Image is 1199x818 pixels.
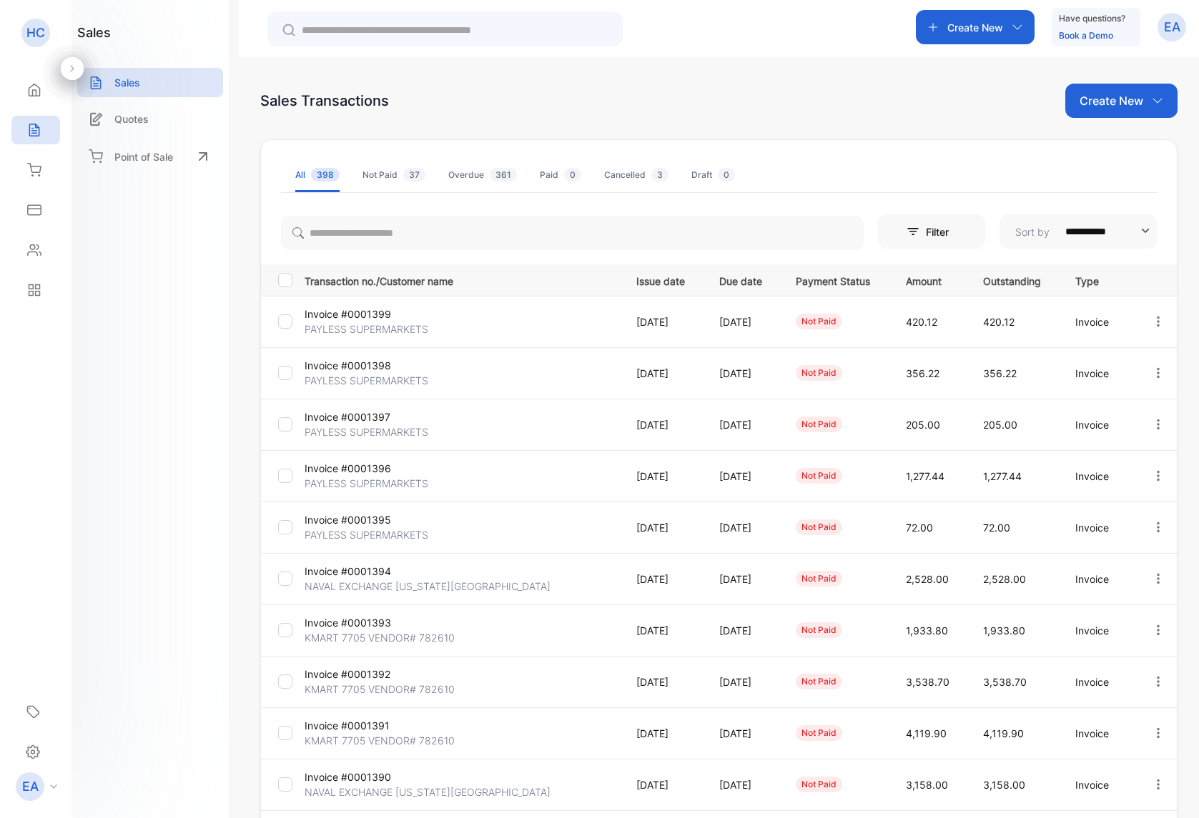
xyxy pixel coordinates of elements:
[1015,224,1050,239] p: Sort by
[1075,469,1122,484] p: Invoice
[718,168,735,181] span: 0
[305,409,409,424] p: Invoice #0001397
[305,527,428,542] p: PAYLESS SUPERMARKETS
[983,676,1027,688] span: 3,538.70
[1059,30,1113,41] a: Book a Demo
[983,624,1025,637] span: 1,933.80
[77,23,111,42] h1: sales
[604,169,668,181] div: Cancelled
[1075,726,1122,741] p: Invoice
[305,769,409,784] p: Invoice #0001390
[305,579,551,594] p: NAVAL EXCHANGE [US_STATE][GEOGRAPHIC_DATA]
[719,469,766,484] p: [DATE]
[295,169,340,181] div: All
[260,90,389,111] div: Sales Transactions
[1075,417,1122,432] p: Invoice
[796,519,842,535] div: not paid
[540,169,581,181] div: Paid
[983,727,1024,739] span: 4,119.90
[906,727,947,739] span: 4,119.90
[796,571,842,587] div: not paid
[983,573,1026,585] span: 2,528.00
[906,522,933,534] span: 72.00
[719,623,766,638] p: [DATE]
[906,419,940,431] span: 205.00
[305,321,428,336] p: PAYLESS SUPERMARKETS
[448,169,517,181] div: Overdue
[1075,520,1122,535] p: Invoice
[1075,674,1122,689] p: Invoice
[305,784,551,799] p: NAVAL EXCHANGE [US_STATE][GEOGRAPHIC_DATA]
[796,622,842,638] div: not paid
[305,615,409,630] p: Invoice #0001393
[947,20,1003,35] p: Create New
[691,169,735,181] div: Draft
[77,68,223,97] a: Sales
[719,520,766,535] p: [DATE]
[22,777,39,796] p: EA
[636,417,690,432] p: [DATE]
[719,366,766,381] p: [DATE]
[305,373,428,388] p: PAYLESS SUPERMARKETS
[796,314,842,329] div: not paid
[906,573,949,585] span: 2,528.00
[305,682,455,697] p: KMART 7705 VENDOR# 782610
[305,271,618,289] p: Transaction no./Customer name
[305,358,409,373] p: Invoice #0001398
[305,733,455,748] p: KMART 7705 VENDOR# 782610
[636,777,690,792] p: [DATE]
[636,469,690,484] p: [DATE]
[906,779,948,791] span: 3,158.00
[311,168,340,181] span: 398
[305,424,428,439] p: PAYLESS SUPERMARKETS
[305,630,455,645] p: KMART 7705 VENDOR# 782610
[1075,623,1122,638] p: Invoice
[26,24,45,42] p: HC
[305,718,409,733] p: Invoice #0001391
[1080,92,1143,109] p: Create New
[796,777,842,792] div: not paid
[305,461,409,476] p: Invoice #0001396
[77,141,223,172] a: Point of Sale
[906,676,949,688] span: 3,538.70
[1075,572,1122,587] p: Invoice
[305,306,409,321] p: Invoice #0001399
[636,726,690,741] p: [DATE]
[983,522,1010,534] span: 72.00
[1075,314,1122,329] p: Invoice
[719,417,766,432] p: [DATE]
[983,316,1015,328] span: 420.12
[636,520,690,535] p: [DATE]
[362,169,425,181] div: Not Paid
[906,470,944,482] span: 1,277.44
[796,271,877,289] p: Payment Status
[796,725,842,741] div: not paid
[906,316,937,328] span: 420.12
[636,674,690,689] p: [DATE]
[651,168,668,181] span: 3
[1059,11,1125,26] p: Have questions?
[305,476,428,491] p: PAYLESS SUPERMARKETS
[1065,84,1178,118] button: Create New
[114,149,173,164] p: Point of Sale
[916,10,1035,44] button: Create New
[719,271,766,289] p: Due date
[983,470,1022,482] span: 1,277.44
[983,779,1025,791] span: 3,158.00
[636,623,690,638] p: [DATE]
[636,271,690,289] p: Issue date
[490,168,517,181] span: 361
[114,75,140,90] p: Sales
[796,674,842,689] div: not paid
[305,564,409,579] p: Invoice #0001394
[719,777,766,792] p: [DATE]
[636,572,690,587] p: [DATE]
[796,468,842,484] div: not paid
[305,512,409,527] p: Invoice #0001395
[1158,10,1186,44] button: EA
[906,624,948,637] span: 1,933.80
[719,572,766,587] p: [DATE]
[719,314,766,329] p: [DATE]
[796,365,842,381] div: not paid
[906,271,954,289] p: Amount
